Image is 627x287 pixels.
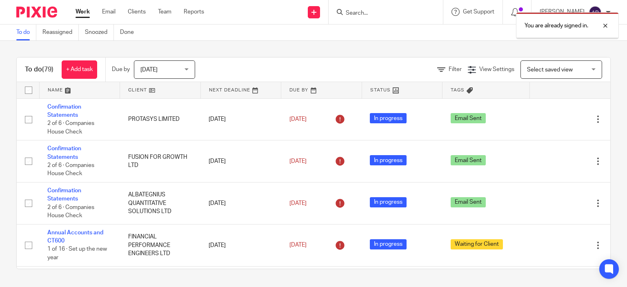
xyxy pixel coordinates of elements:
[47,162,94,177] span: 2 of 6 · Companies House Check
[370,113,407,123] span: In progress
[449,67,462,72] span: Filter
[289,158,307,164] span: [DATE]
[120,182,201,225] td: ALBATEGNIUS QUANTITATIVE SOLUTIONS LTD
[128,8,146,16] a: Clients
[289,243,307,248] span: [DATE]
[47,247,107,261] span: 1 of 16 · Set up the new year
[16,24,36,40] a: To do
[120,24,140,40] a: Done
[25,65,53,74] h1: To do
[200,98,281,140] td: [DATE]
[47,205,94,219] span: 2 of 6 · Companies House Check
[370,155,407,165] span: In progress
[200,224,281,266] td: [DATE]
[62,60,97,79] a: + Add task
[479,67,514,72] span: View Settings
[42,24,79,40] a: Reassigned
[527,67,573,73] span: Select saved view
[289,200,307,206] span: [DATE]
[76,8,90,16] a: Work
[120,98,201,140] td: PROTASYS LIMITED
[102,8,116,16] a: Email
[589,6,602,19] img: svg%3E
[120,140,201,182] td: FUSION FOR GROWTH LTD
[289,116,307,122] span: [DATE]
[47,104,81,118] a: Confirmation Statements
[47,188,81,202] a: Confirmation Statements
[47,120,94,135] span: 2 of 6 · Companies House Check
[451,197,486,207] span: Email Sent
[370,239,407,249] span: In progress
[85,24,114,40] a: Snoozed
[200,182,281,225] td: [DATE]
[451,113,486,123] span: Email Sent
[158,8,171,16] a: Team
[525,22,588,30] p: You are already signed in.
[184,8,204,16] a: Reports
[16,7,57,18] img: Pixie
[451,88,465,92] span: Tags
[47,146,81,160] a: Confirmation Statements
[451,239,503,249] span: Waiting for Client
[200,140,281,182] td: [DATE]
[47,230,103,244] a: Annual Accounts and CT600
[451,155,486,165] span: Email Sent
[112,65,130,73] p: Due by
[370,197,407,207] span: In progress
[120,224,201,266] td: FINANCIAL PERFORMANCE ENGINEERS LTD
[140,67,158,73] span: [DATE]
[42,66,53,73] span: (79)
